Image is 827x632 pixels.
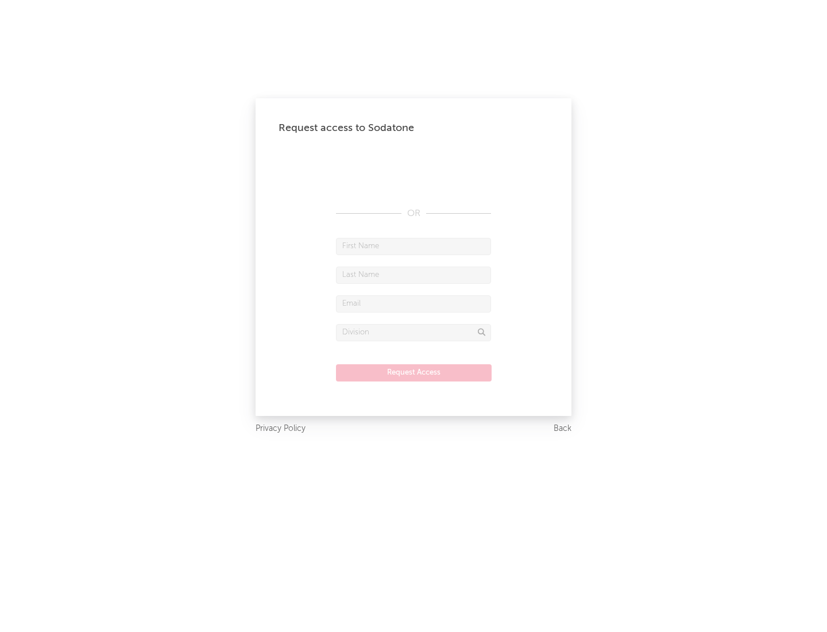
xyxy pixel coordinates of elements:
a: Back [554,422,571,436]
input: Email [336,295,491,313]
div: OR [336,207,491,221]
input: First Name [336,238,491,255]
input: Division [336,324,491,341]
button: Request Access [336,364,492,381]
input: Last Name [336,267,491,284]
div: Request access to Sodatone [279,121,548,135]
a: Privacy Policy [256,422,306,436]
